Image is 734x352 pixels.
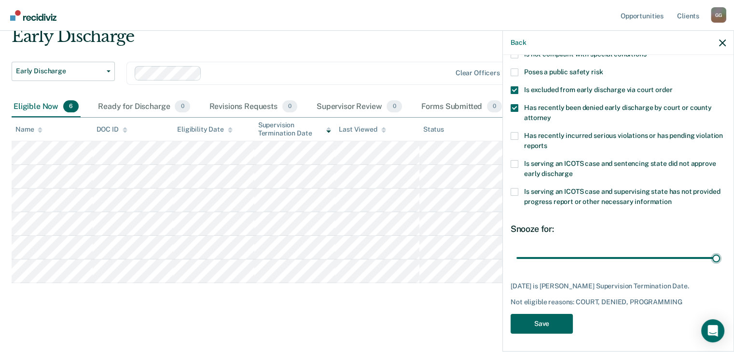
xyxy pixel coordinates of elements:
[487,100,502,113] span: 0
[315,96,404,118] div: Supervisor Review
[524,104,712,122] span: Has recently been denied early discharge by court or county attorney
[524,188,720,205] span: Is serving an ICOTS case and supervising state has not provided progress report or other necessar...
[456,69,500,77] div: Clear officers
[524,132,723,149] span: Has recently incurred serious violations or has pending violation reports
[701,319,724,342] div: Open Intercom Messenger
[524,160,716,177] span: Is serving an ICOTS case and sentencing state did not approve early discharge
[10,10,56,21] img: Recidiviz
[208,96,299,118] div: Revisions Requests
[15,125,42,134] div: Name
[511,39,526,47] button: Back
[419,96,504,118] div: Forms Submitted
[511,224,726,234] div: Snooze for:
[258,121,332,137] div: Supervision Termination Date
[96,96,192,118] div: Ready for Discharge
[12,96,81,118] div: Eligible Now
[175,100,190,113] span: 0
[423,125,444,134] div: Status
[524,68,603,76] span: Poses a public safety risk
[511,282,726,290] div: [DATE] is [PERSON_NAME] Supervision Termination Date.
[524,86,672,94] span: Is excluded from early discharge via court order
[282,100,297,113] span: 0
[387,100,402,113] span: 0
[63,100,79,113] span: 6
[711,7,726,23] div: G G
[711,7,726,23] button: Profile dropdown button
[511,298,726,306] div: Not eligible reasons: COURT, DENIED, PROGRAMMING
[12,27,562,54] div: Early Discharge
[97,125,127,134] div: DOC ID
[177,125,233,134] div: Eligibility Date
[16,67,103,75] span: Early Discharge
[339,125,386,134] div: Last Viewed
[511,314,573,334] button: Save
